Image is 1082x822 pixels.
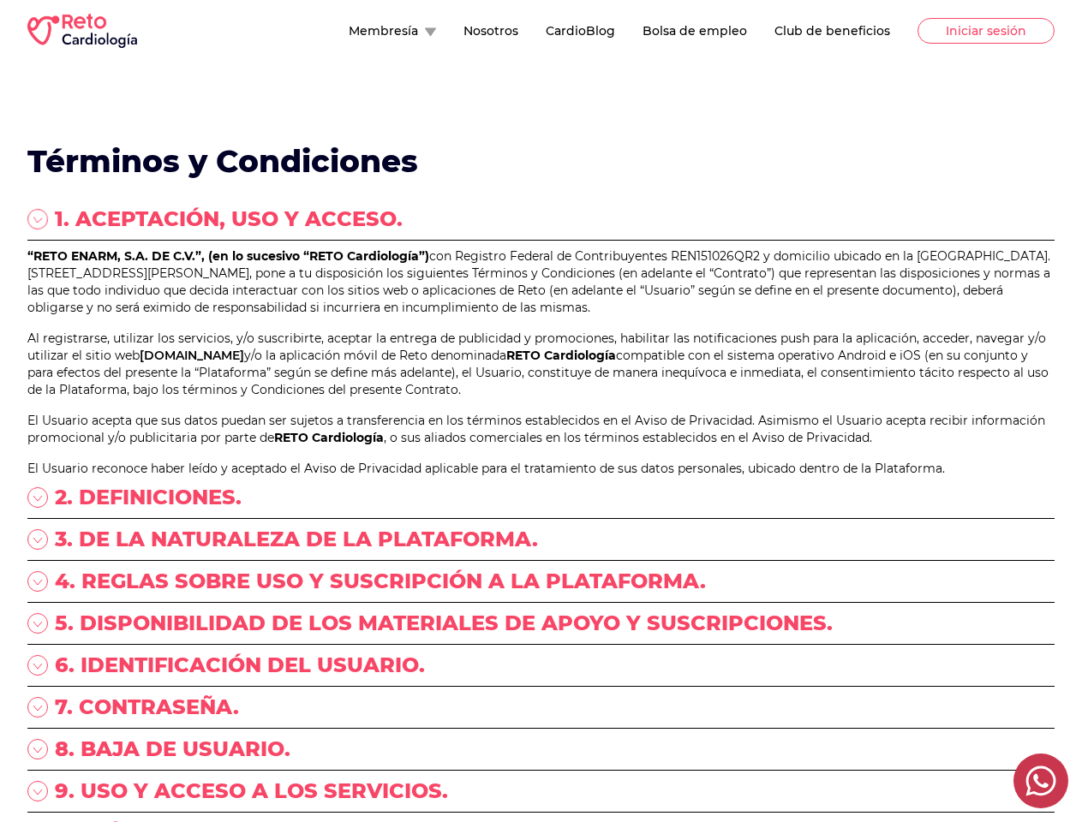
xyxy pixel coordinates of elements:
a: [DOMAIN_NAME] [140,348,244,363]
button: Membresía [349,22,436,39]
p: 6. IDENTIFICACIÓN DEL USUARIO. [55,652,425,679]
p: El Usuario reconoce haber leído y aceptado el Aviso de Privacidad aplicable para el tratamiento d... [27,460,1055,477]
button: Club de beneficios [774,22,890,39]
span: RETO Cardiología [274,430,384,445]
p: 5. DISPONIBILIDAD DE LOS MATERIALES DE APOYO Y SUSCRIPCIONES. [55,610,833,637]
h1: Términos y Condiciones [27,144,1055,178]
button: CardioBlog [546,22,615,39]
p: con Registro Federal de Contribuyentes REN151026QR2 y domicilio ubicado en la [GEOGRAPHIC_DATA]. ... [27,247,1055,316]
p: El Usuario acepta que sus datos puedan ser sujetos a transferencia en los términos establecidos e... [27,412,1055,446]
img: RETO Cardio Logo [27,14,137,48]
p: 1. ACEPTACIÓN, USO Y ACCESO. [55,205,403,233]
button: Iniciar sesión [918,18,1055,44]
p: 3. DE LA NATURALEZA DE LA PLATAFORMA. [55,526,538,553]
p: 9. USO Y ACCESO A LOS SERVICIOS. [55,777,448,805]
p: 2. DEFINICIONES. [55,484,242,511]
span: RETO Cardiología [506,348,616,363]
button: Nosotros [463,22,518,39]
p: 4. REGLAS SOBRE USO Y SUSCRIPCIÓN A LA PLATAFORMA. [55,568,706,595]
p: Al registrarse, utilizar los servicios, y/o suscribirte, aceptar la entrega de publicidad y promo... [27,330,1055,398]
span: “RETO ENARM, S.A. DE C.V.”, (en lo sucesivo “RETO Cardiología”) [27,248,429,264]
p: 7. CONTRASEÑA. [55,694,239,721]
p: 8. BAJA DE USUARIO. [55,736,290,763]
button: Bolsa de empleo [643,22,747,39]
